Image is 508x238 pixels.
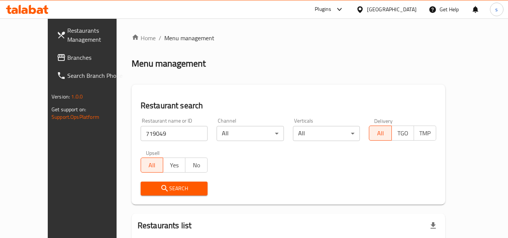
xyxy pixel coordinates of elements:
span: 1.0.0 [71,92,83,102]
button: Yes [163,158,185,173]
button: Search [141,182,208,196]
button: All [141,158,163,173]
div: [GEOGRAPHIC_DATA] [367,5,417,14]
span: No [188,160,205,171]
a: Branches [51,49,133,67]
span: Yes [166,160,182,171]
button: No [185,158,208,173]
label: Upsell [146,150,160,155]
button: TMP [414,126,436,141]
span: Menu management [164,33,214,42]
div: Plugins [315,5,331,14]
span: TMP [417,128,433,139]
a: Support.OpsPlatform [52,112,99,122]
h2: Menu management [132,58,206,70]
span: All [372,128,388,139]
span: Search [147,184,202,193]
span: s [495,5,498,14]
span: Branches [67,53,127,62]
div: Export file [424,217,442,235]
span: All [144,160,160,171]
input: Search for restaurant name or ID.. [141,126,208,141]
label: Delivery [374,118,393,123]
a: Search Branch Phone [51,67,133,85]
div: All [293,126,360,141]
span: Version: [52,92,70,102]
span: TGO [395,128,411,139]
span: Get support on: [52,105,86,114]
span: Search Branch Phone [67,71,127,80]
span: Restaurants Management [67,26,127,44]
a: Home [132,33,156,42]
button: TGO [391,126,414,141]
div: All [217,126,284,141]
button: All [369,126,391,141]
h2: Restaurant search [141,100,436,111]
li: / [159,33,161,42]
a: Restaurants Management [51,21,133,49]
h2: Restaurants list [138,220,191,231]
nav: breadcrumb [132,33,445,42]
